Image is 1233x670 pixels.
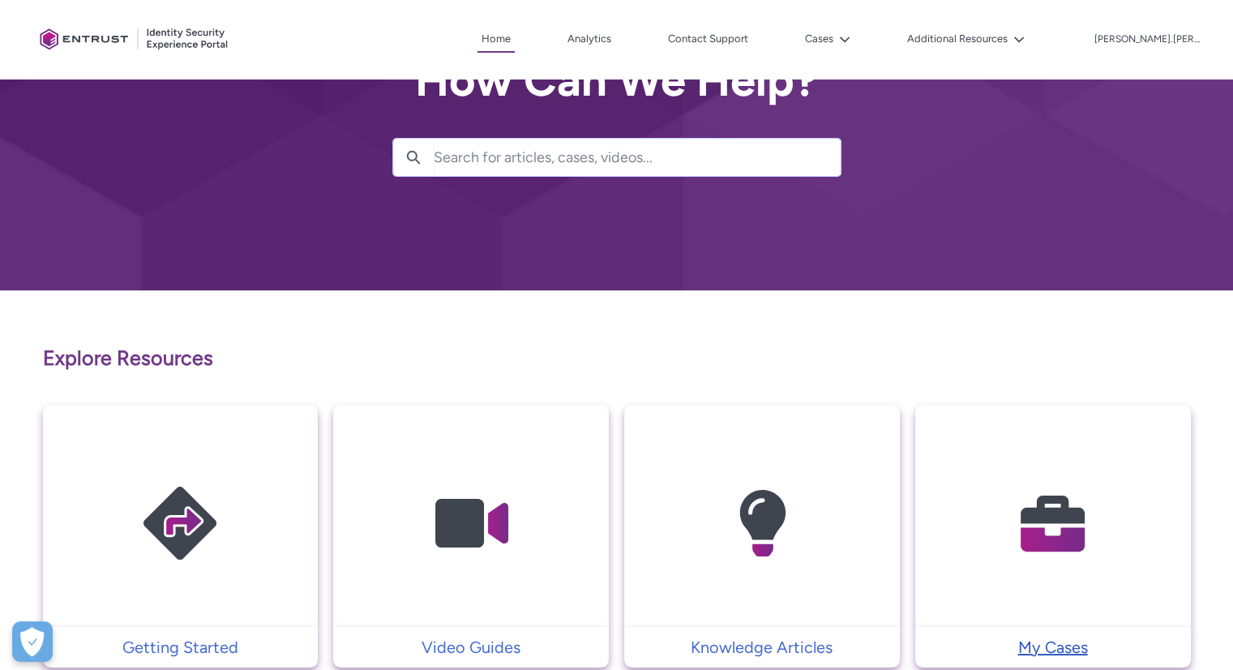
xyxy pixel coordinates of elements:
button: Cases [801,27,854,51]
div: Cookie Preferences [12,621,53,662]
p: [PERSON_NAME].[PERSON_NAME] [1094,34,1200,45]
img: Video Guides [394,436,548,611]
a: Analytics, opens in new tab [563,27,615,51]
a: Knowledge Articles [624,635,900,659]
p: Knowledge Articles [632,635,892,659]
a: My Cases [915,635,1191,659]
a: Video Guides [333,635,609,659]
img: Knowledge Articles [685,436,839,611]
a: Home [477,27,515,53]
button: User Profile mansoor.ahmad [1094,30,1201,46]
p: Explore Resources [43,343,1191,374]
img: My Cases [976,436,1130,611]
p: Getting Started [51,635,310,659]
button: Open Preferences [12,621,53,662]
p: My Cases [923,635,1183,659]
button: Additional Resources [903,27,1029,51]
p: Video Guides [341,635,601,659]
h2: How Can We Help? [392,55,841,105]
a: Getting Started [43,635,319,659]
button: Search [393,139,434,176]
img: Getting Started [103,436,257,611]
a: Contact Support [664,27,752,51]
input: Search for articles, cases, videos... [434,139,841,176]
